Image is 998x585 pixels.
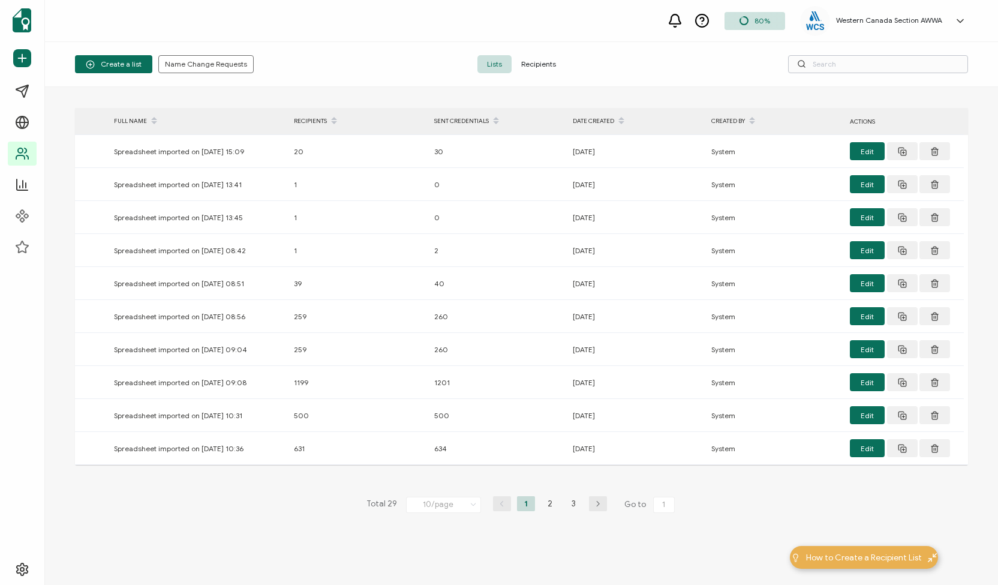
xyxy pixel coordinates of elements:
input: Select [406,497,481,513]
div: System [705,409,844,422]
div: System [705,211,844,224]
div: System [705,310,844,323]
div: 259 [288,343,428,356]
div: 0 [428,211,567,224]
div: 259 [288,310,428,323]
span: Total 29 [366,496,397,513]
div: Spreadsheet imported on [DATE] 15:09 [108,145,288,158]
div: Spreadsheet imported on [DATE] 10:36 [108,442,288,455]
div: RECIPIENTS [288,111,428,131]
div: 0 [428,178,567,191]
button: Name Change Requests [158,55,254,73]
iframe: Chat Widget [938,527,998,585]
input: Search [788,55,968,73]
div: 1 [288,178,428,191]
div: 30 [428,145,567,158]
div: System [705,178,844,191]
div: [DATE] [567,376,705,389]
span: Create a list [86,60,142,69]
button: Create a list [75,55,152,73]
li: 2 [541,496,559,511]
div: Spreadsheet imported on [DATE] 08:42 [108,244,288,257]
div: 40 [428,277,567,290]
div: FULL NAME [108,111,288,131]
div: Spreadsheet imported on [DATE] 08:51 [108,277,288,290]
span: Go to [624,496,677,513]
div: System [705,376,844,389]
div: CREATED BY [705,111,844,131]
div: [DATE] [567,211,705,224]
div: Spreadsheet imported on [DATE] 13:41 [108,178,288,191]
span: 80% [754,16,770,25]
div: Spreadsheet imported on [DATE] 09:04 [108,343,288,356]
div: 500 [428,409,567,422]
div: [DATE] [567,277,705,290]
div: [DATE] [567,145,705,158]
button: Edit [850,307,885,325]
div: Spreadsheet imported on [DATE] 08:56 [108,310,288,323]
div: 20 [288,145,428,158]
img: sertifier-logomark-colored.svg [13,8,31,32]
div: [DATE] [567,244,705,257]
div: [DATE] [567,442,705,455]
div: 1199 [288,376,428,389]
button: Edit [850,439,885,457]
div: [DATE] [567,178,705,191]
div: System [705,442,844,455]
span: Lists [477,55,512,73]
li: 1 [517,496,535,511]
div: Spreadsheet imported on [DATE] 13:45 [108,211,288,224]
div: System [705,145,844,158]
div: Spreadsheet imported on [DATE] 09:08 [108,376,288,389]
span: Recipients [512,55,566,73]
div: System [705,277,844,290]
div: System [705,244,844,257]
h5: Western Canada Section AWWA [836,16,942,25]
div: 2 [428,244,567,257]
button: Edit [850,142,885,160]
button: Edit [850,406,885,424]
div: System [705,343,844,356]
div: SENT CREDENTIALS [428,111,567,131]
button: Edit [850,340,885,358]
img: minimize-icon.svg [928,553,937,562]
div: DATE CREATED [567,111,705,131]
div: ACTIONS [844,115,964,128]
div: 260 [428,310,567,323]
div: 260 [428,343,567,356]
button: Edit [850,175,885,193]
img: eb0530a7-dc53-4dd2-968c-61d1fd0a03d4.png [806,11,824,30]
div: 634 [428,442,567,455]
div: [DATE] [567,343,705,356]
div: [DATE] [567,310,705,323]
button: Edit [850,241,885,259]
button: Edit [850,274,885,292]
span: Name Change Requests [165,61,247,68]
div: 1201 [428,376,567,389]
div: [DATE] [567,409,705,422]
li: 3 [565,496,583,511]
div: 39 [288,277,428,290]
div: 1 [288,244,428,257]
div: Spreadsheet imported on [DATE] 10:31 [108,409,288,422]
button: Edit [850,373,885,391]
div: 631 [288,442,428,455]
button: Edit [850,208,885,226]
span: How to Create a Recipient List [806,551,922,564]
div: 500 [288,409,428,422]
div: 1 [288,211,428,224]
